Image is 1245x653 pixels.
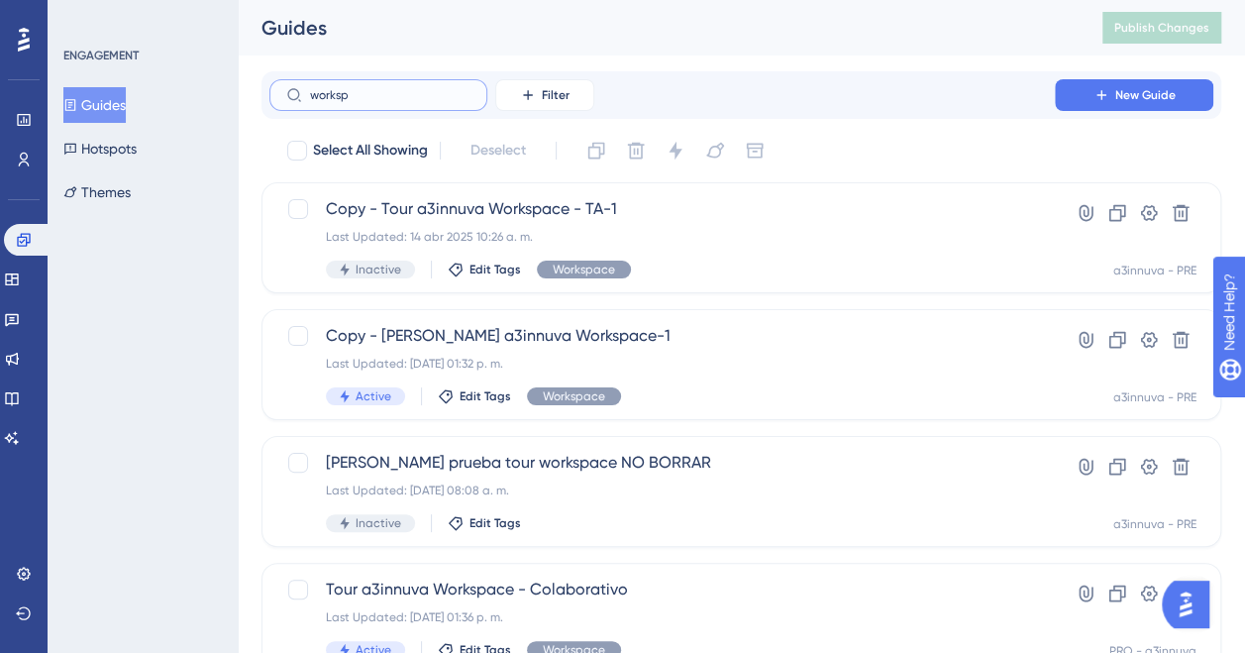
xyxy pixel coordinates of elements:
span: [PERSON_NAME] prueba tour workspace NO BORRAR [326,451,998,475]
span: Filter [542,87,570,103]
span: Edit Tags [469,262,521,277]
span: Edit Tags [469,515,521,531]
span: Inactive [356,262,401,277]
div: a3innuva - PRE [1113,516,1196,532]
span: Workspace [543,388,605,404]
iframe: UserGuiding AI Assistant Launcher [1162,575,1221,634]
span: Workspace [553,262,615,277]
button: Guides [63,87,126,123]
div: a3innuva - PRE [1113,263,1196,278]
span: Copy - [PERSON_NAME] a3innuva Workspace-1 [326,324,998,348]
div: a3innuva - PRE [1113,389,1196,405]
button: Edit Tags [448,515,521,531]
div: Last Updated: [DATE] 01:32 p. m. [326,356,998,372]
button: Edit Tags [438,388,511,404]
div: ENGAGEMENT [63,48,139,63]
div: Last Updated: [DATE] 08:08 a. m. [326,483,998,498]
span: Need Help? [47,5,124,29]
button: Filter [495,79,594,111]
div: Last Updated: 14 abr 2025 10:26 a. m. [326,229,998,245]
button: Hotspots [63,131,137,166]
span: Publish Changes [1114,20,1209,36]
span: Copy - Tour a3innuva Workspace - TA-1 [326,197,998,221]
span: Inactive [356,515,401,531]
button: Publish Changes [1102,12,1221,44]
span: Deselect [470,139,526,163]
button: Edit Tags [448,262,521,277]
button: Deselect [453,133,544,168]
span: Edit Tags [460,388,511,404]
div: Last Updated: [DATE] 01:36 p. m. [326,609,998,625]
div: Guides [261,14,1053,42]
span: Select All Showing [313,139,428,163]
button: New Guide [1055,79,1213,111]
button: Themes [63,174,131,210]
span: Active [356,388,391,404]
input: Search [310,88,470,102]
span: New Guide [1115,87,1176,103]
span: Tour a3innuva Workspace - Colaborativo [326,578,998,601]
